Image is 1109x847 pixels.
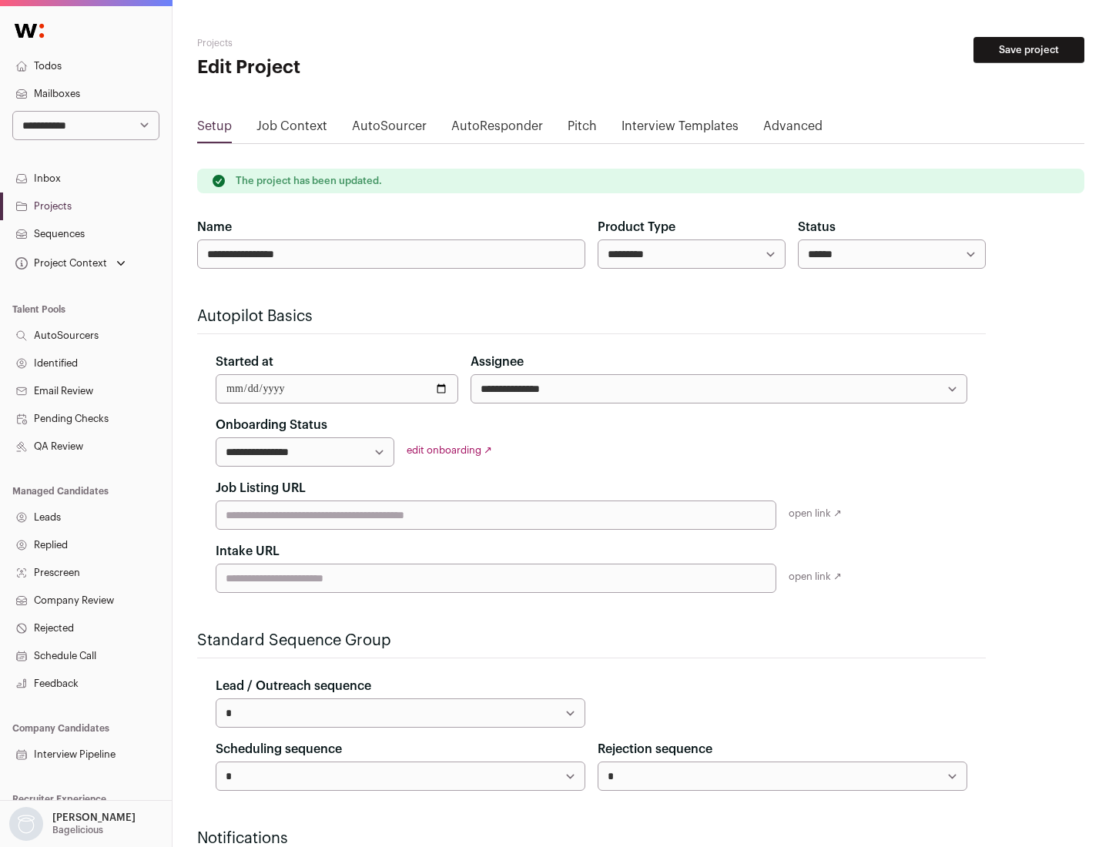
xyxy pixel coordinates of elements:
h2: Autopilot Basics [197,306,986,327]
div: Project Context [12,257,107,269]
label: Rejection sequence [598,740,712,758]
a: Interview Templates [622,117,739,142]
label: Onboarding Status [216,416,327,434]
img: Wellfound [6,15,52,46]
label: Status [798,218,836,236]
button: Save project [973,37,1084,63]
a: Advanced [763,117,823,142]
p: The project has been updated. [236,175,382,187]
label: Product Type [598,218,675,236]
label: Intake URL [216,542,280,561]
p: Bagelicious [52,824,103,836]
h2: Standard Sequence Group [197,630,986,651]
button: Open dropdown [6,807,139,841]
label: Scheduling sequence [216,740,342,758]
p: [PERSON_NAME] [52,812,136,824]
label: Started at [216,353,273,371]
label: Assignee [471,353,524,371]
a: AutoSourcer [352,117,427,142]
h2: Projects [197,37,493,49]
h1: Edit Project [197,55,493,80]
a: Job Context [256,117,327,142]
a: AutoResponder [451,117,543,142]
a: Pitch [568,117,597,142]
a: Setup [197,117,232,142]
label: Job Listing URL [216,479,306,497]
a: edit onboarding ↗ [407,445,492,455]
label: Lead / Outreach sequence [216,677,371,695]
button: Open dropdown [12,253,129,274]
label: Name [197,218,232,236]
img: nopic.png [9,807,43,841]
